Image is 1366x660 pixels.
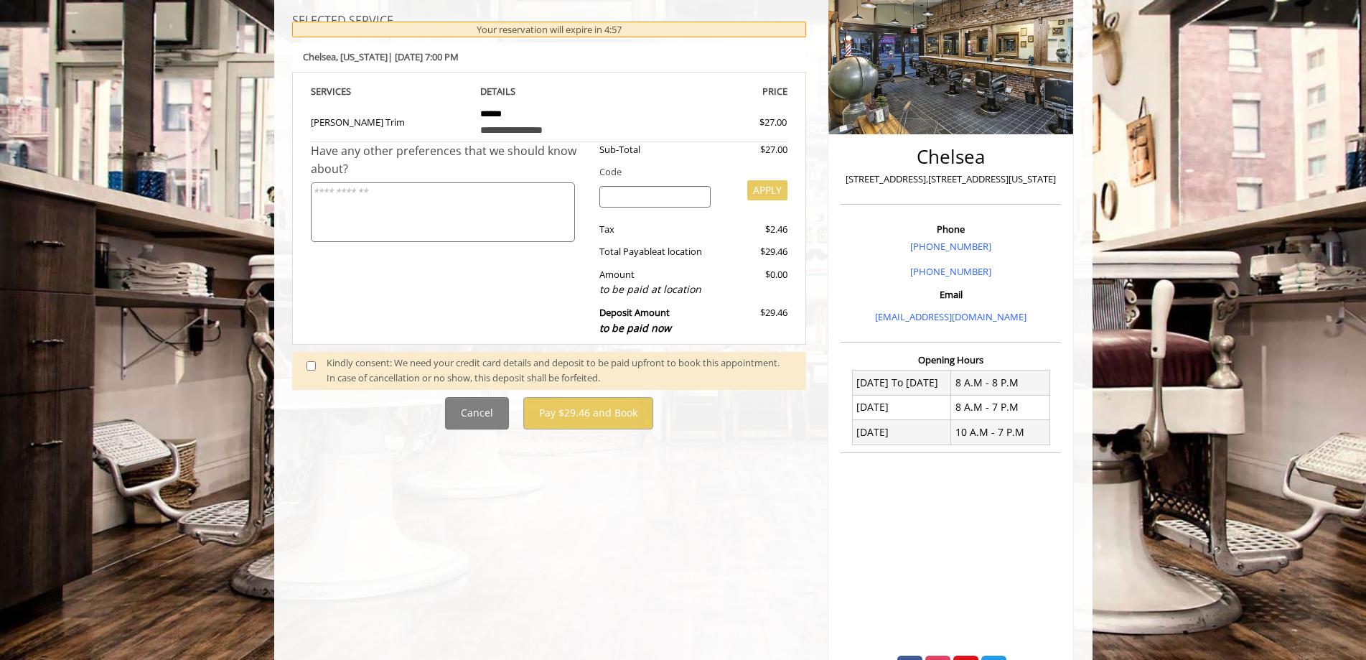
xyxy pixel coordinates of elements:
[951,395,1050,419] td: 8 A.M - 7 P.M
[852,371,951,395] td: [DATE] To [DATE]
[721,305,787,336] div: $29.46
[721,267,787,298] div: $0.00
[589,142,721,157] div: Sub-Total
[852,420,951,445] td: [DATE]
[599,321,671,335] span: to be paid now
[303,50,459,63] b: Chelsea | [DATE] 7:00 PM
[311,142,589,179] div: Have any other preferences that we should know about?
[523,397,653,429] button: Pay $29.46 and Book
[951,371,1050,395] td: 8 A.M - 8 P.M
[844,289,1057,299] h3: Email
[599,306,671,335] b: Deposit Amount
[844,147,1057,167] h2: Chelsea
[852,395,951,419] td: [DATE]
[469,83,629,100] th: DETAILS
[599,282,711,297] div: to be paid at location
[589,222,721,237] div: Tax
[589,244,721,259] div: Total Payable
[629,83,788,100] th: PRICE
[721,222,787,237] div: $2.46
[292,15,807,28] h3: SELECTED SERVICE
[910,265,991,278] a: [PHONE_NUMBER]
[311,83,470,100] th: SERVICE
[844,172,1057,187] p: [STREET_ADDRESS],[STREET_ADDRESS][US_STATE]
[721,244,787,259] div: $29.46
[445,397,509,429] button: Cancel
[747,180,787,200] button: APPLY
[327,355,792,386] div: Kindly consent: We need your credit card details and deposit to be paid upfront to book this appo...
[875,310,1026,323] a: [EMAIL_ADDRESS][DOMAIN_NAME]
[311,100,470,142] td: [PERSON_NAME] Trim
[589,164,787,180] div: Code
[841,355,1061,365] h3: Opening Hours
[708,115,787,130] div: $27.00
[951,420,1050,445] td: 10 A.M - 7 P.M
[657,245,702,258] span: at location
[336,50,388,63] span: , [US_STATE]
[721,142,787,157] div: $27.00
[292,22,807,38] div: Your reservation will expire in 4:57
[844,224,1057,234] h3: Phone
[346,85,351,98] span: S
[589,267,721,298] div: Amount
[910,240,991,253] a: [PHONE_NUMBER]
